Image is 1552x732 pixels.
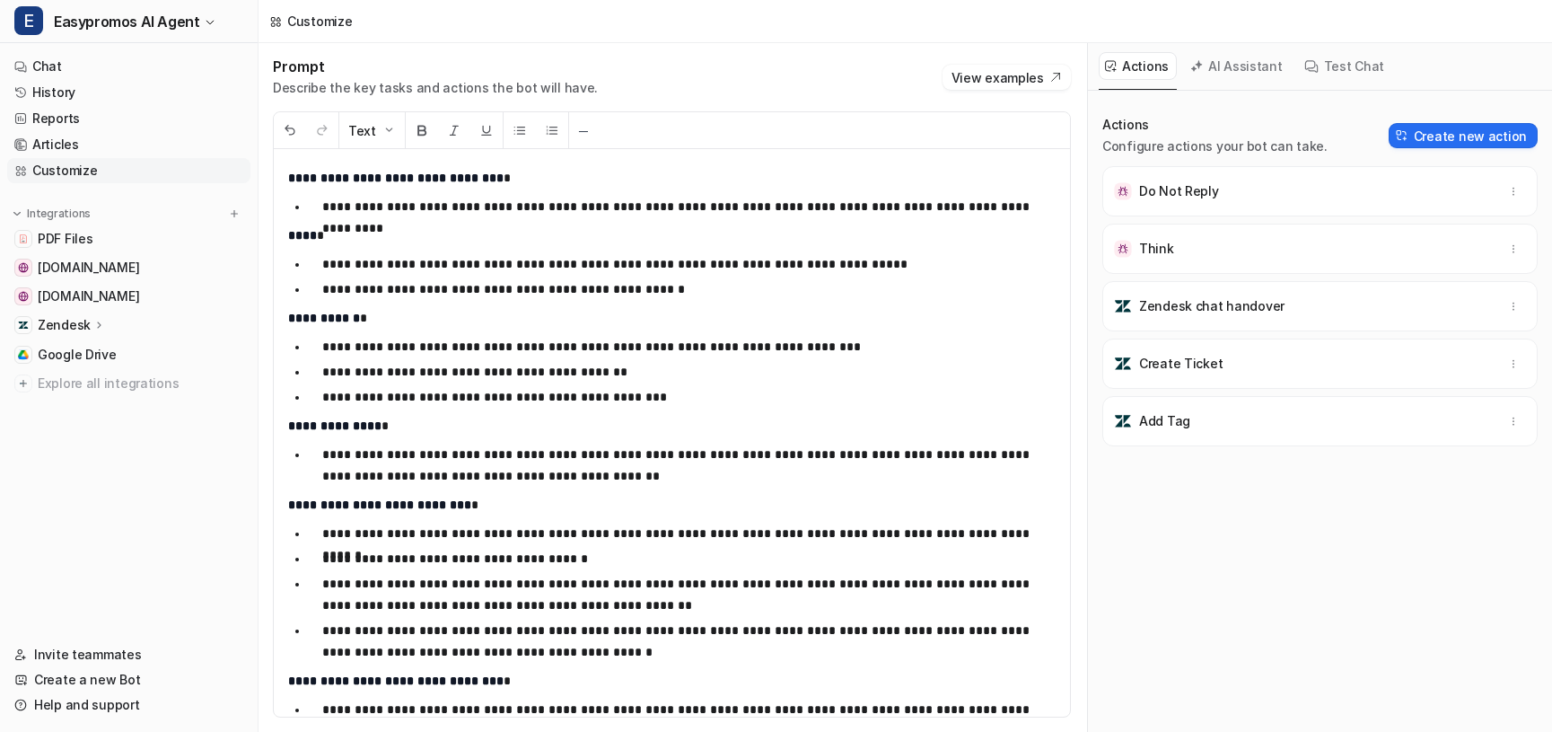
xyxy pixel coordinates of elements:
[470,112,503,148] button: Underline
[7,158,250,183] a: Customize
[7,642,250,667] a: Invite teammates
[1389,123,1538,148] button: Create new action
[14,375,32,392] img: explore all integrations
[504,112,536,148] button: Unordered List
[273,79,598,97] p: Describe the key tasks and actions the bot will have.
[1139,355,1223,373] p: Create Ticket
[1114,297,1132,315] img: Zendesk chat handover icon
[18,234,29,244] img: PDF Files
[7,667,250,692] a: Create a new Bot
[18,349,29,360] img: Google Drive
[1184,52,1291,80] button: AI Assistant
[7,284,250,309] a: easypromos-apiref.redoc.ly[DOMAIN_NAME]
[1139,240,1174,258] p: Think
[18,262,29,273] img: www.easypromosapp.com
[1114,182,1132,200] img: Do Not Reply icon
[54,9,199,34] span: Easypromos AI Agent
[438,112,470,148] button: Italic
[1102,137,1328,155] p: Configure actions your bot can take.
[415,123,429,137] img: Bold
[479,123,494,137] img: Underline
[38,230,92,248] span: PDF Files
[943,65,1071,90] button: View examples
[1298,52,1392,80] button: Test Chat
[7,132,250,157] a: Articles
[1114,355,1132,373] img: Create Ticket icon
[315,123,329,137] img: Redo
[1114,240,1132,258] img: Think icon
[7,342,250,367] a: Google DriveGoogle Drive
[381,123,396,137] img: Dropdown Down Arrow
[273,57,598,75] h1: Prompt
[38,259,139,277] span: [DOMAIN_NAME]
[536,112,568,148] button: Ordered List
[447,123,461,137] img: Italic
[406,112,438,148] button: Bold
[306,112,338,148] button: Redo
[27,207,91,221] p: Integrations
[38,316,91,334] p: Zendesk
[287,12,352,31] div: Customize
[1139,297,1285,315] p: Zendesk chat handover
[1139,412,1190,430] p: Add Tag
[1114,412,1132,430] img: Add Tag icon
[18,291,29,302] img: easypromos-apiref.redoc.ly
[513,123,527,137] img: Unordered List
[7,205,96,223] button: Integrations
[7,80,250,105] a: History
[545,123,559,137] img: Ordered List
[7,54,250,79] a: Chat
[1102,116,1328,134] p: Actions
[14,6,43,35] span: E
[1396,129,1408,142] img: Create action
[7,371,250,396] a: Explore all integrations
[7,255,250,280] a: www.easypromosapp.com[DOMAIN_NAME]
[339,112,405,148] button: Text
[18,320,29,331] img: Zendesk
[38,287,139,305] span: [DOMAIN_NAME]
[569,112,598,148] button: ─
[7,692,250,718] a: Help and support
[38,346,117,364] span: Google Drive
[283,123,297,137] img: Undo
[38,369,243,398] span: Explore all integrations
[11,207,23,220] img: expand menu
[1099,52,1177,80] button: Actions
[7,106,250,131] a: Reports
[228,207,241,220] img: menu_add.svg
[7,226,250,251] a: PDF FilesPDF Files
[1139,182,1219,200] p: Do Not Reply
[274,112,306,148] button: Undo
